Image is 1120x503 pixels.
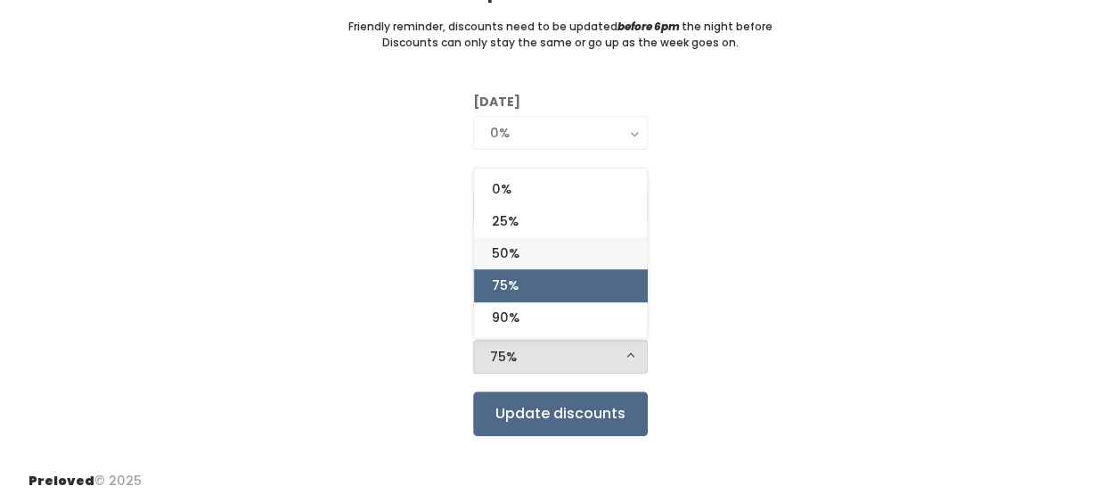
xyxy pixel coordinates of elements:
[490,347,631,367] div: 75%
[29,472,94,490] span: Preloved
[617,19,680,34] i: before 6pm
[492,211,519,231] span: 25%
[492,276,519,295] span: 75%
[473,116,648,150] button: 0%
[382,35,739,51] small: Discounts can only stay the same or go up as the week goes on.
[492,308,519,327] span: 90%
[492,179,511,199] span: 0%
[473,340,648,374] button: 75%
[473,93,520,111] label: [DATE]
[490,123,631,143] div: 0%
[348,19,773,35] small: Friendly reminder, discounts need to be updated the night before
[473,392,648,436] input: Update discounts
[29,458,142,491] div: © 2025
[492,243,519,263] span: 50%
[473,168,520,186] label: [DATE]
